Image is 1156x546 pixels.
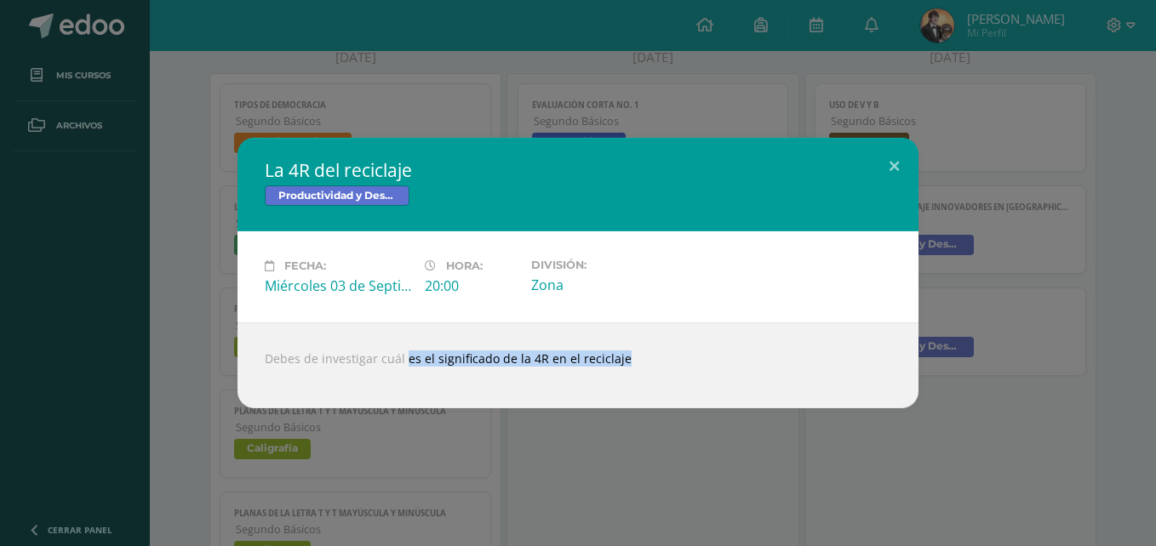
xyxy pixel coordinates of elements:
[531,276,678,294] div: Zona
[265,276,411,295] div: Miércoles 03 de Septiembre
[425,276,518,295] div: 20:00
[284,259,326,272] span: Fecha:
[446,259,483,272] span: Hora:
[870,138,919,196] button: Close (Esc)
[265,158,891,182] h2: La 4R del reciclaje
[531,259,678,271] label: División:
[265,185,409,206] span: Productividad y Desarrollo
[237,322,919,408] div: Debes de investigar cuál es el significado de la 4R en el reciclaje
